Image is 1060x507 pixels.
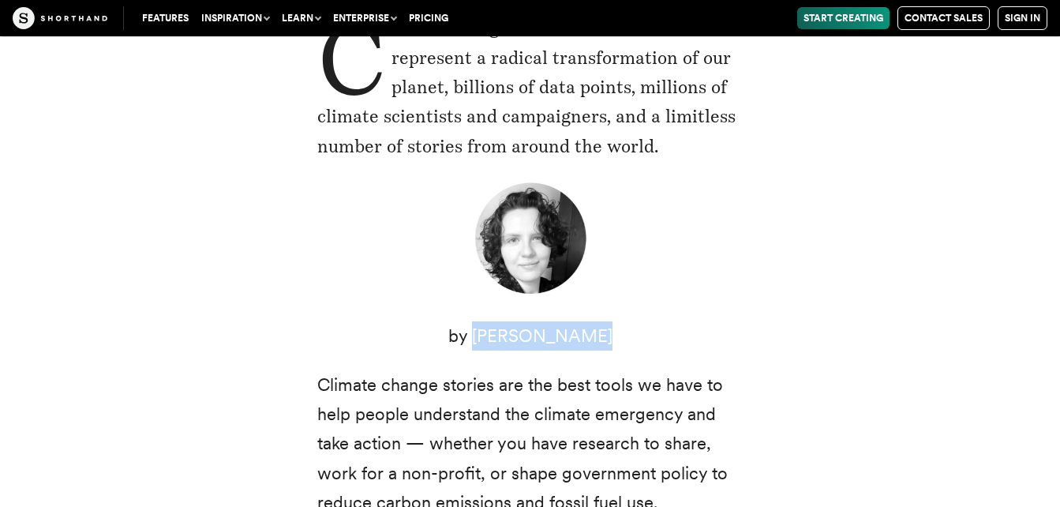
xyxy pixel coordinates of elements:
[317,13,743,161] p: Climate change: two small words that represent a radical transformation of our planet, billions o...
[136,7,195,29] a: Features
[13,7,107,29] img: The Craft
[998,6,1047,30] a: Sign in
[275,7,327,29] button: Learn
[797,7,890,29] a: Start Creating
[317,321,743,351] p: by [PERSON_NAME]
[403,7,455,29] a: Pricing
[195,7,275,29] button: Inspiration
[327,7,403,29] button: Enterprise
[897,6,990,30] a: Contact Sales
